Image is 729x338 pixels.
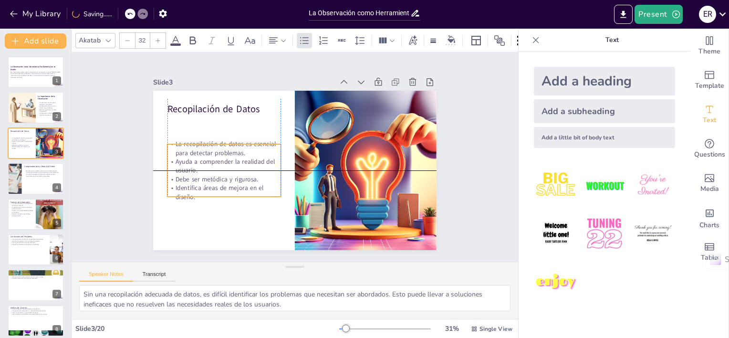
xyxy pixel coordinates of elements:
p: Recopilación de Datos [10,130,33,133]
div: 1 [52,76,61,85]
div: Akatab [77,34,103,47]
span: Media [700,184,719,194]
div: 8 [52,325,61,334]
p: La recopilación de datos es esencial para detectar problemas. [10,137,33,140]
span: Position [494,35,505,46]
p: Dirigir el diseño a un grupo poblacional específico. [10,308,61,310]
p: Comprender las características y necesidades de los usuarios. [10,310,61,312]
p: La observación directa enriquece el proceso creativo. [10,206,33,210]
div: 2 [8,92,64,123]
p: Identificar la existencia de un problema de diseño. [10,240,47,242]
div: Column Count [376,33,397,48]
p: Condiciones del Problema [10,235,47,238]
p: Text [543,29,681,52]
div: 3 [52,148,61,156]
p: Influir en la estética y funcionalidad del diseño. [10,312,61,314]
p: Esta presentación explora cómo la observación se convierte en un punto [PERSON_NAME] esencial par... [10,71,61,76]
p: Ayuda a comprender la realidad del usuario. [10,140,33,144]
button: Add slide [5,33,66,49]
p: Es necesario un análisis exhaustivo de las discrepancias. [24,170,61,172]
p: Reconocer los síntomas proporciona información valiosa. [10,276,61,278]
p: Recopilación de Datos [172,89,286,114]
span: Single View [479,325,512,333]
div: Add ready made slides [690,63,729,97]
p: Debe ser metódica y rigurosa. [165,161,279,182]
div: 7 [52,290,61,298]
button: E R [699,5,716,24]
p: Las ideas provienen de antecedentes teóricos y empíricos. [10,202,33,206]
p: Comprendiendo los Retos del Diseño [24,165,61,168]
div: 31 % [440,324,463,333]
div: Background color [444,35,458,45]
p: Ayuda a comprender la realidad del usuario. [166,144,281,173]
p: Fuentes de Información [10,201,33,203]
div: E R [699,6,716,23]
img: 2.jpeg [582,163,626,208]
div: Change the overall theme [690,29,729,63]
div: Add charts and graphs [690,201,729,235]
p: Utilizar una variedad [PERSON_NAME] en el diseño. [10,210,33,213]
p: Generar propuestas más sólidas y fundamentadas. [10,213,33,217]
div: Text effects [406,33,420,48]
p: Crear productos que satisfacen las necesidades de los usuarios. [10,314,61,316]
div: 4 [8,163,64,194]
p: Facilita la generación de ideas innovadoras. [38,109,60,112]
input: Insert title [309,6,411,20]
img: 5.jpeg [582,211,626,256]
div: Layout [469,33,484,48]
button: Transcript [133,271,176,282]
div: 1 [8,56,64,88]
div: Saving...... [72,10,112,19]
img: 7.jpeg [534,260,578,305]
p: La observación actúa como un puente entre realidades. [38,105,60,108]
div: Get real-time input from your audience [690,132,729,166]
img: 6.jpeg [631,211,675,256]
img: 4.jpeg [534,211,578,256]
div: Slide 3 / 20 [75,324,339,333]
div: 5 [8,199,64,230]
img: 3.jpeg [631,163,675,208]
div: 2 [52,112,61,121]
span: Questions [694,149,725,160]
div: 3 [8,127,64,159]
button: Speaker Notes [79,271,133,282]
textarea: Sin una recopilación adecuada de datos, es difícil identificar los problemas que necesitan ser ab... [79,285,510,311]
div: 7 [8,269,64,301]
p: Identifica áreas de mejora en el diseño. [164,170,278,200]
p: Formular estrategias efectivas para abordar los retos. [24,173,61,175]
p: Comprender las condiciones y necesidades insatisfechas. [10,238,47,240]
p: Facilita el desarrollo de soluciones adecuadas. [10,278,61,280]
span: Charts [699,220,719,231]
div: Add a table [690,235,729,269]
div: Add text boxes [690,97,729,132]
button: My Library [7,6,65,21]
span: Table [701,253,718,263]
p: La observación implica un análisis profundo del entorno. [38,112,60,116]
p: Los síntomas pueden ser visibles o invisibles. [10,275,61,276]
div: Add a heading [534,67,675,95]
p: Debe ser metódica y rigurosa. [10,144,33,146]
button: Present [635,5,682,24]
p: Identifica áreas de mejora en el diseño. [10,146,33,149]
div: Add images, graphics, shapes or video [690,166,729,201]
div: Add a little bit of body text [534,127,675,148]
button: Export to PowerPoint [614,5,633,24]
div: 6 [52,254,61,263]
div: 5 [52,219,61,227]
p: La recopilación de datos es esencial para detectar problemas. [168,127,282,156]
p: Desarrollar soluciones viables y sostenibles. [24,175,61,177]
span: Text [703,115,716,126]
p: Priorizar los esfuerzos en áreas relevantes. [10,242,47,244]
div: 8 [8,305,64,337]
img: 1.jpeg [534,163,578,208]
p: Síntomas del Problema [10,271,61,274]
p: Entender la importancia de resolver el problema. [10,244,47,246]
p: Generated with [URL] [10,76,61,78]
strong: La Observación como Herramienta Fundamental en el Diseño [10,65,55,71]
div: 6 [8,234,64,265]
div: Slide 3 [161,63,342,91]
span: Template [695,81,724,91]
p: Comprender los factores que contribuyen a los problemas. [24,172,61,174]
span: Theme [698,46,720,57]
p: Identificar síntomas es crucial para el análisis. [10,273,61,275]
